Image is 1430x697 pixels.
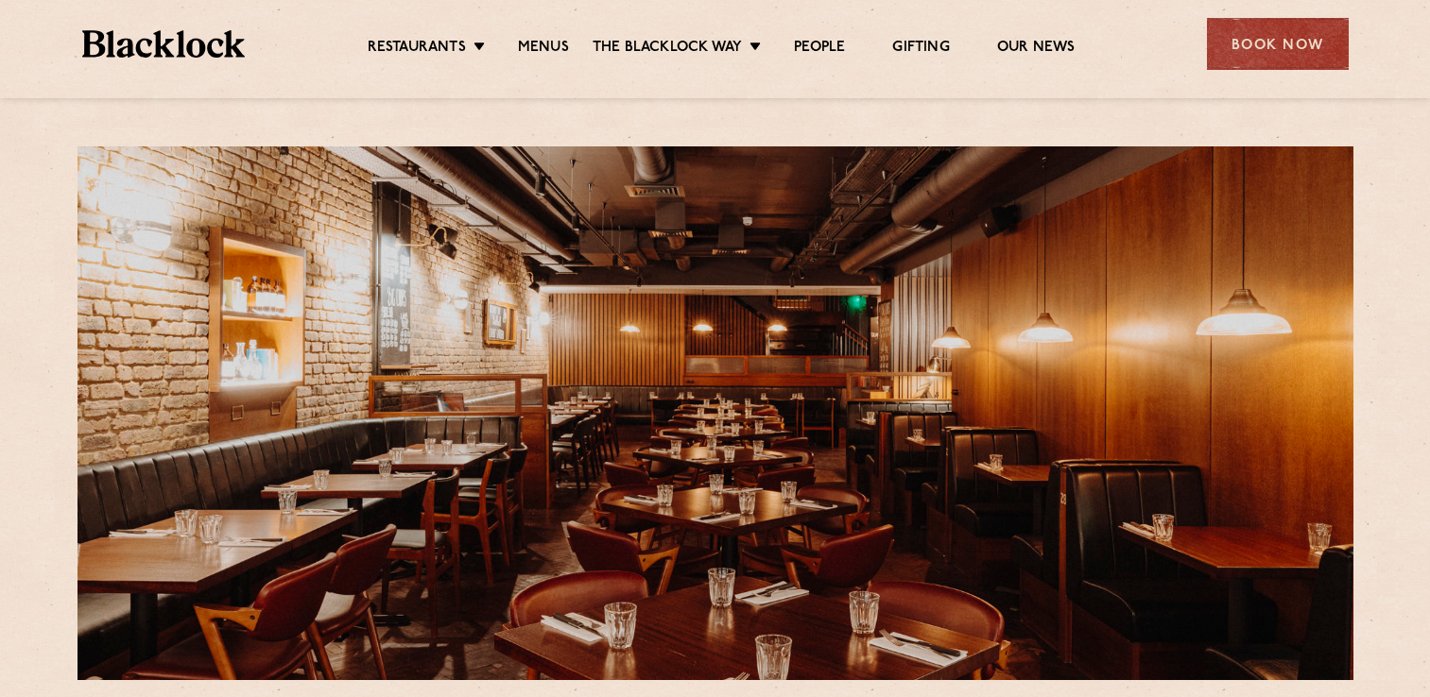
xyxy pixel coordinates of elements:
[368,39,466,59] a: Restaurants
[997,39,1076,59] a: Our News
[892,39,949,59] a: Gifting
[518,39,569,59] a: Menus
[593,39,742,59] a: The Blacklock Way
[794,39,845,59] a: People
[1207,18,1349,70] div: Book Now
[82,30,246,58] img: BL_Textured_Logo-footer-cropped.svg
